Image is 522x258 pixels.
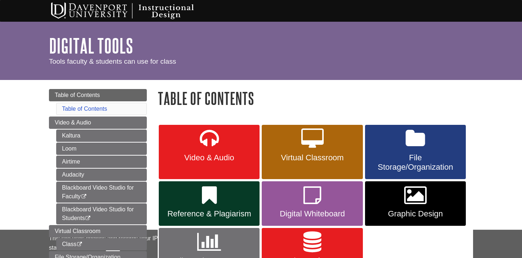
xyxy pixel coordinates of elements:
span: Graphic Design [370,209,460,219]
a: Airtime [56,156,147,168]
i: This link opens in a new window [85,216,91,221]
a: Table of Contents [49,89,147,101]
a: Blackboard Video Studio for Faculty [56,182,147,203]
a: Video & Audio [49,117,147,129]
i: This link opens in a new window [76,242,83,247]
a: Virtual Classroom [262,125,362,179]
h1: Table of Contents [158,89,473,107]
a: Virtual Classroom [49,225,147,237]
span: Virtual Classroom [267,153,357,162]
a: Table of Contents [62,106,107,112]
a: Reference & Plagiarism [159,181,260,226]
img: Davenport University Instructional Design [45,2,219,20]
a: File Storage/Organization [365,125,466,179]
a: Graphic Design [365,181,466,226]
a: Blackboard Video Studio for Students [56,203,147,224]
span: Video & Audio [164,153,254,162]
span: File Storage/Organization [370,153,460,172]
span: Video & Audio [55,119,91,126]
a: Audacity [56,169,147,181]
a: Video & Audio [159,125,260,179]
a: Digital Tools [49,34,133,57]
span: Digital Whiteboard [267,209,357,219]
span: Reference & Plagiarism [164,209,254,219]
a: Kaltura [56,130,147,142]
i: This link opens in a new window [81,194,87,199]
span: Tools faculty & students can use for class [49,58,176,65]
a: Loom [56,143,147,155]
a: Digital Whiteboard [262,181,362,226]
a: Class [56,238,147,250]
span: Virtual Classroom [55,228,100,234]
span: Table of Contents [55,92,100,98]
